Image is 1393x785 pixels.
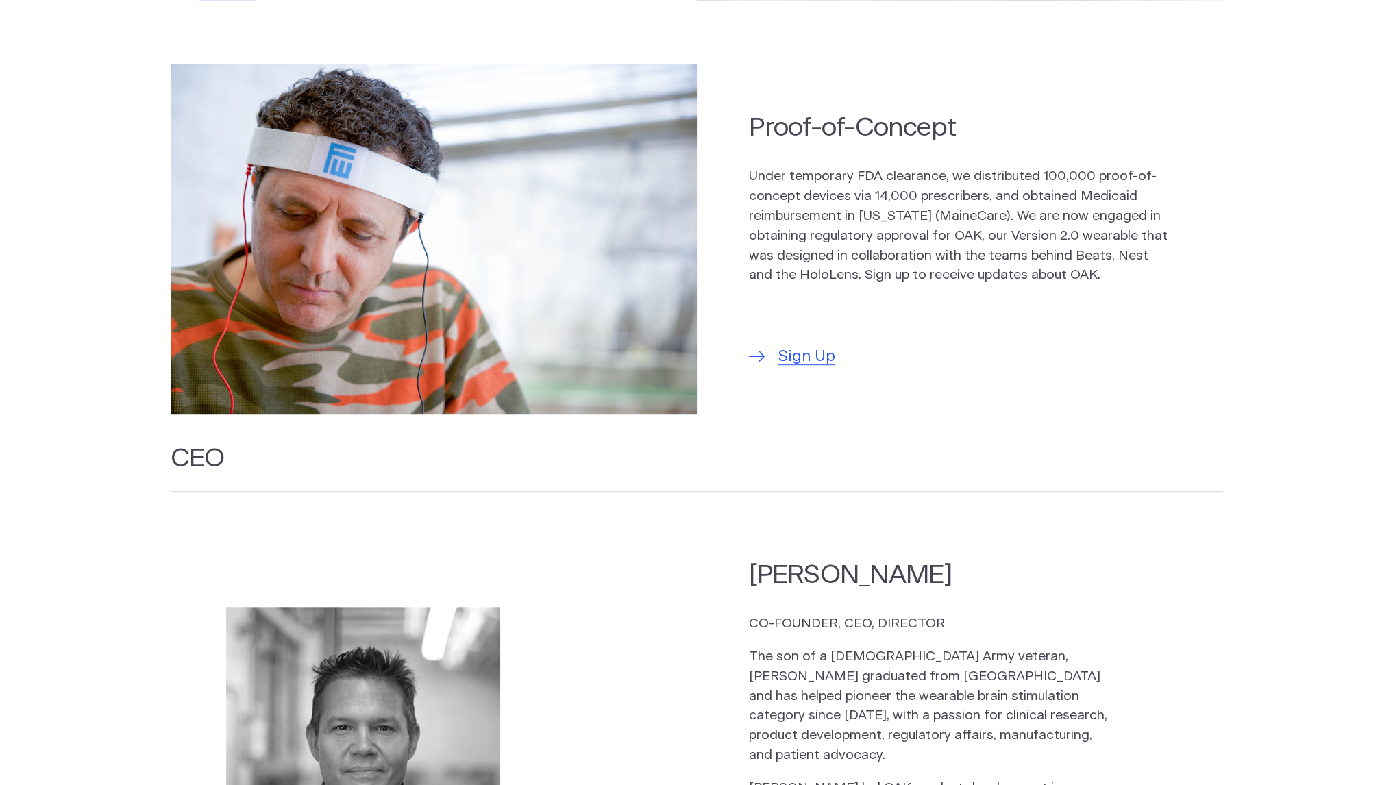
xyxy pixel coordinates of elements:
[778,345,835,369] span: Sign Up
[749,345,835,369] a: Sign Up
[749,558,1114,593] h2: [PERSON_NAME]
[749,647,1114,766] p: The son of a [DEMOGRAPHIC_DATA] Army veteran, [PERSON_NAME] graduated from [GEOGRAPHIC_DATA] and ...
[749,167,1170,286] p: Under temporary FDA clearance, we distributed 100,000 proof-of-concept devices via 14,000 prescri...
[171,441,1223,492] h2: CEO
[749,614,1114,634] p: CO-FOUNDER, CEO, DIRECTOR
[749,110,1170,145] h2: Proof-of-Concept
